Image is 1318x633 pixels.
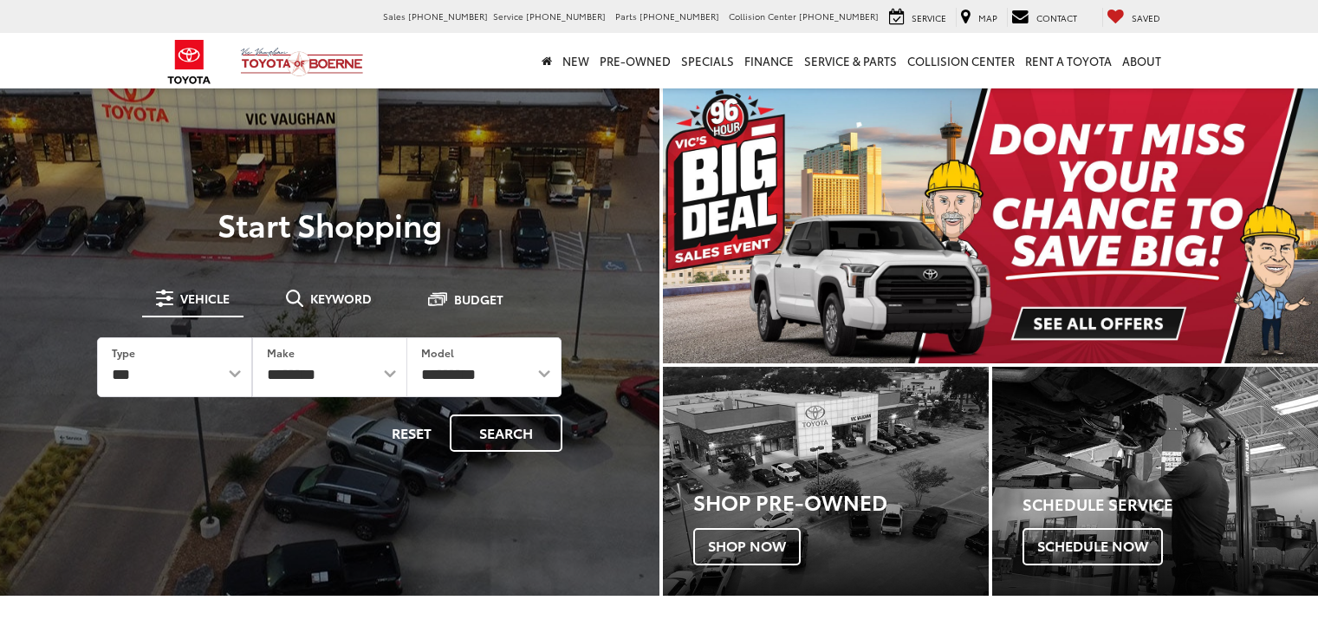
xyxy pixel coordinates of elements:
[1036,11,1077,24] span: Contact
[739,33,799,88] a: Finance
[1102,8,1165,27] a: My Saved Vehicles
[885,8,951,27] a: Service
[112,345,135,360] label: Type
[526,10,606,23] span: [PHONE_NUMBER]
[693,528,801,564] span: Shop Now
[73,206,587,241] p: Start Shopping
[383,10,406,23] span: Sales
[157,34,222,90] img: Toyota
[1007,8,1081,27] a: Contact
[956,8,1002,27] a: Map
[978,11,997,24] span: Map
[450,414,562,452] button: Search
[729,10,796,23] span: Collision Center
[1132,11,1160,24] span: Saved
[1117,33,1166,88] a: About
[240,47,364,77] img: Vic Vaughan Toyota of Boerne
[310,292,372,304] span: Keyword
[1023,528,1163,564] span: Schedule Now
[663,367,989,595] div: Toyota
[408,10,488,23] span: [PHONE_NUMBER]
[1020,33,1117,88] a: Rent a Toyota
[267,345,295,360] label: Make
[180,292,230,304] span: Vehicle
[594,33,676,88] a: Pre-Owned
[557,33,594,88] a: New
[902,33,1020,88] a: Collision Center
[421,345,454,360] label: Model
[640,10,719,23] span: [PHONE_NUMBER]
[377,414,446,452] button: Reset
[536,33,557,88] a: Home
[454,293,503,305] span: Budget
[799,10,879,23] span: [PHONE_NUMBER]
[676,33,739,88] a: Specials
[992,367,1318,595] div: Toyota
[1023,496,1318,513] h4: Schedule Service
[493,10,523,23] span: Service
[799,33,902,88] a: Service & Parts: Opens in a new tab
[912,11,946,24] span: Service
[663,367,989,595] a: Shop Pre-Owned Shop Now
[693,490,989,512] h3: Shop Pre-Owned
[615,10,637,23] span: Parts
[992,367,1318,595] a: Schedule Service Schedule Now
